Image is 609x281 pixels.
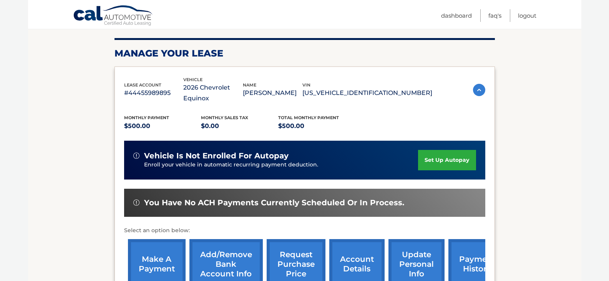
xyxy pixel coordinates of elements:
[124,121,201,131] p: $500.00
[278,121,355,131] p: $500.00
[133,153,139,159] img: alert-white.svg
[278,115,339,120] span: Total Monthly Payment
[201,121,278,131] p: $0.00
[144,151,289,161] span: vehicle is not enrolled for autopay
[243,82,256,88] span: name
[518,9,536,22] a: Logout
[183,77,202,82] span: vehicle
[124,115,169,120] span: Monthly Payment
[243,88,302,98] p: [PERSON_NAME]
[144,198,404,208] span: You have no ACH payments currently scheduled or in process.
[183,82,243,104] p: 2026 Chevrolet Equinox
[441,9,472,22] a: Dashboard
[124,82,161,88] span: lease account
[114,48,495,59] h2: Manage Your Lease
[73,5,154,27] a: Cal Automotive
[473,84,485,96] img: accordion-active.svg
[201,115,248,120] span: Monthly sales Tax
[133,200,139,206] img: alert-white.svg
[488,9,501,22] a: FAQ's
[302,88,432,98] p: [US_VEHICLE_IDENTIFICATION_NUMBER]
[144,161,418,169] p: Enroll your vehicle in automatic recurring payment deduction.
[418,150,476,170] a: set up autopay
[124,226,485,235] p: Select an option below:
[302,82,310,88] span: vin
[124,88,184,98] p: #44455989895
